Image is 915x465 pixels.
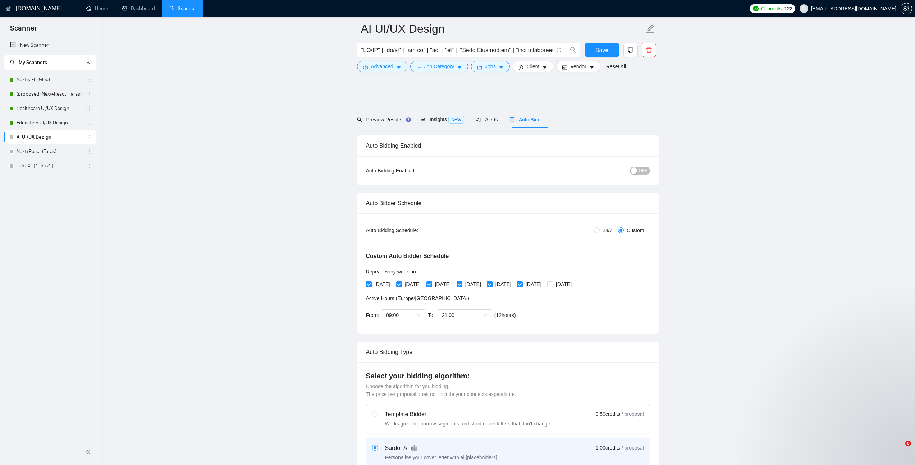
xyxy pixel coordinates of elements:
span: My Scanners [10,59,47,65]
div: Personalise your cover letter with ai [placeholders] [385,454,497,461]
div: Auto Bidding Schedule: [366,226,461,234]
img: logo [6,3,11,15]
button: folderJobscaret-down [471,61,510,72]
div: Works great for narrow segments and short cover letters that don't change. [385,420,552,427]
span: holder [85,149,91,155]
span: bars [416,65,421,70]
a: dashboardDashboard [122,5,155,11]
span: [DATE] [402,280,424,288]
button: copy [623,43,638,57]
div: Auto Bidding Enabled: [366,167,461,175]
div: Sardor AI 🤖 [385,444,497,452]
span: search [357,117,362,122]
span: folder [477,65,482,70]
li: Education UI/UX Design [4,116,96,130]
a: "UI/UX" | "ui/ux" | [17,159,85,173]
span: Vendor [570,63,586,70]
li: Nextjs FE (Gleb) [4,73,96,87]
a: Education UI/UX Design [17,116,85,130]
a: AI UI/UX Design [17,130,85,144]
button: barsJob Categorycaret-down [410,61,468,72]
li: Healthcare UI/UX Design [4,101,96,116]
span: [DATE] [553,280,575,288]
span: / proposal [622,410,644,418]
span: caret-down [457,65,462,70]
a: homeHome [86,5,108,11]
span: user [801,6,806,11]
a: Nextjs FE (Gleb) [17,73,85,87]
input: Scanner name... [361,20,644,38]
span: user [519,65,524,70]
span: [DATE] [462,280,484,288]
span: 1.00 credits [596,444,620,452]
span: Custom [624,226,647,234]
li: New Scanner [4,38,96,52]
span: delete [642,47,656,53]
li: Next+React (Taras) [4,144,96,159]
span: edit [646,24,655,33]
span: Save [595,46,608,55]
button: settingAdvancedcaret-down [357,61,407,72]
span: double-left [86,448,93,455]
a: Reset All [606,63,626,70]
span: [DATE] [372,280,393,288]
span: setting [363,65,368,70]
span: Job Category [424,63,454,70]
span: 09:00 [386,310,421,321]
a: setting [901,6,912,11]
span: copy [624,47,637,53]
button: delete [642,43,656,57]
span: info-circle [557,48,561,52]
span: 0.50 credits [596,410,620,418]
span: / proposal [622,444,644,451]
iframe: Intercom live chat [891,441,908,458]
div: Tooltip anchor [405,116,412,123]
span: [DATE] [493,280,514,288]
span: Active Hours ( Europe/[GEOGRAPHIC_DATA] ): [366,295,471,301]
span: Connects: [761,5,783,13]
span: OFF [639,167,648,175]
span: Preview Results [357,117,409,123]
span: holder [85,134,91,140]
span: idcard [562,65,567,70]
span: NEW [448,116,464,124]
button: search [566,43,580,57]
span: Client [527,63,540,70]
span: 21:00 [442,310,487,321]
span: Alerts [476,117,498,123]
h5: Custom Auto Bidder Schedule [366,252,449,261]
span: ( 12 hours) [494,312,516,318]
span: area-chart [420,117,425,122]
span: caret-down [499,65,504,70]
span: Auto Bidder [509,117,545,123]
span: Jobs [485,63,496,70]
span: 8 [905,441,911,446]
img: upwork-logo.png [753,6,759,11]
button: setting [901,3,912,14]
span: Insights [420,116,464,122]
span: holder [85,120,91,126]
span: holder [85,77,91,83]
li: "UI/UX" | "ui/ux" | [4,159,96,173]
div: Auto Bidding Enabled [366,135,650,156]
span: caret-down [396,65,401,70]
span: caret-down [589,65,594,70]
span: holder [85,106,91,111]
div: Auto Bidding Type [366,342,650,362]
span: notification [476,117,481,122]
span: [DATE] [523,280,544,288]
div: Auto Bidder Schedule [366,193,650,213]
span: 122 [784,5,792,13]
span: search [10,60,15,65]
a: (proposed) Next+React (Taras) [17,87,85,101]
span: search [566,47,580,53]
span: [DATE] [432,280,454,288]
span: Scanner [4,23,43,38]
span: To: [428,312,435,318]
span: Advanced [371,63,393,70]
span: holder [85,163,91,169]
li: (proposed) Next+React (Taras) [4,87,96,101]
a: searchScanner [169,5,196,11]
h4: Select your bidding algorithm: [366,371,650,381]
